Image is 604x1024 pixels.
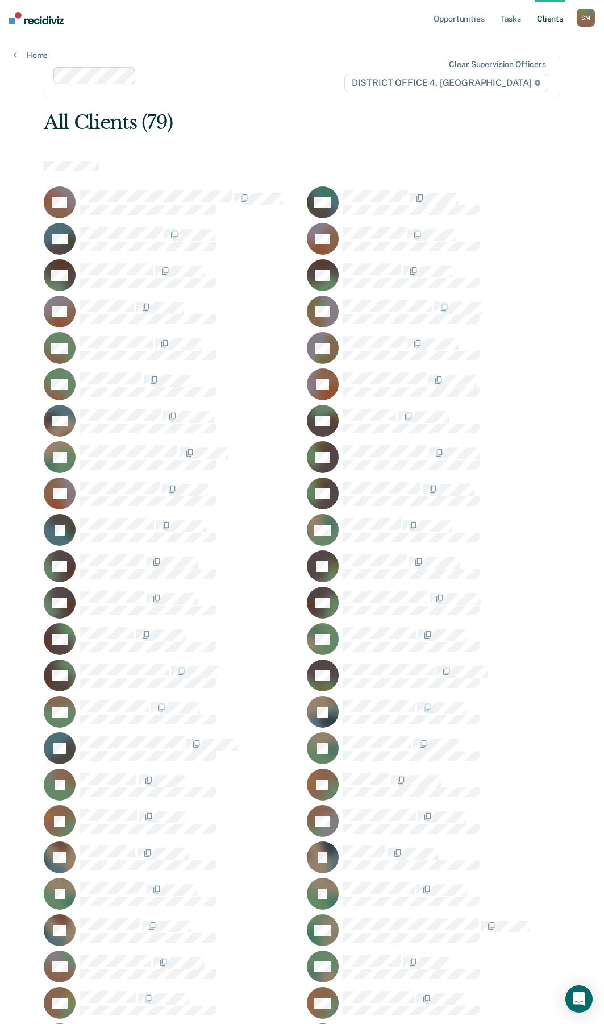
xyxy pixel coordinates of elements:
[344,74,548,92] span: DISTRICT OFFICE 4, [GEOGRAPHIC_DATA]
[449,60,545,69] div: Clear supervision officers
[14,50,48,60] a: Home
[44,111,457,134] div: All Clients (79)
[565,985,593,1013] div: Open Intercom Messenger
[577,9,595,27] div: S M
[577,9,595,27] button: SM
[9,12,64,24] img: Recidiviz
